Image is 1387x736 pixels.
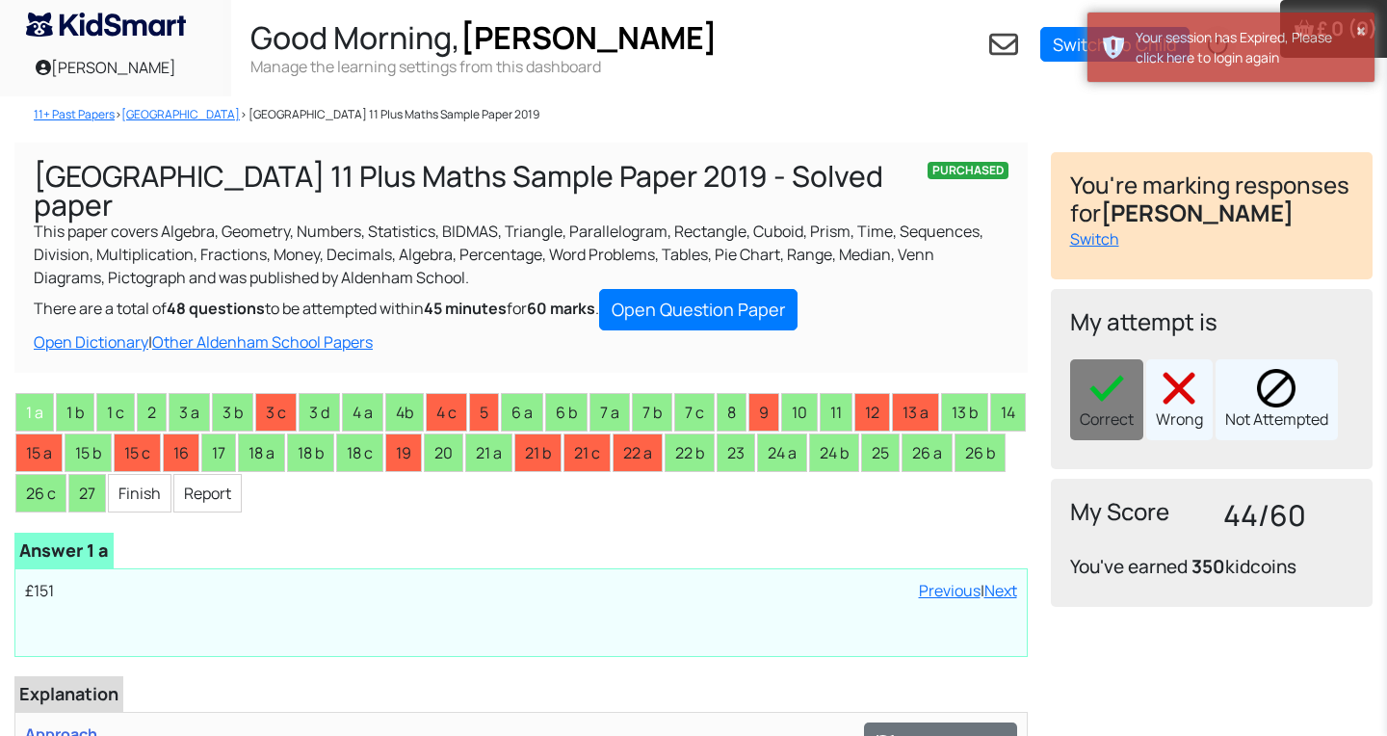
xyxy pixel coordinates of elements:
[717,434,755,472] li: 23
[460,16,718,59] span: [PERSON_NAME]
[96,393,135,432] li: 1 c
[1223,498,1353,533] h3: 44/60
[1356,21,1366,40] button: ×
[781,393,818,432] li: 10
[892,393,939,432] li: 13 a
[424,298,507,319] b: 45 minutes
[665,434,715,472] li: 22 b
[173,474,242,513] li: Report
[121,106,240,122] a: [GEOGRAPHIC_DATA]
[1070,308,1354,336] h4: My attempt is
[941,393,988,432] li: 13 b
[34,330,1008,354] div: |
[1070,171,1354,227] h4: You're marking responses for
[299,393,340,432] li: 3 d
[1101,197,1294,228] b: [PERSON_NAME]
[336,434,383,472] li: 18 c
[163,434,199,472] li: 16
[65,434,112,472] li: 15 b
[68,474,106,513] li: 27
[250,19,718,56] h2: Good Morning,
[424,434,463,472] li: 20
[342,393,383,432] li: 4 a
[56,393,94,432] li: 1 b
[19,539,109,562] b: Answer 1 a
[212,393,253,432] li: 3 b
[152,331,373,353] a: Other Aldenham School Papers
[201,434,236,472] li: 17
[167,298,265,319] b: 48 questions
[137,393,167,432] li: 2
[748,393,779,432] li: 9
[385,434,422,472] li: 19
[757,434,807,472] li: 24 a
[919,579,1017,602] div: |
[15,434,63,472] li: 15 a
[1257,369,1295,407] img: block.png
[1070,556,1354,578] h4: You've earned kidcoins
[25,579,1017,602] p: £151
[250,56,718,77] h3: Manage the learning settings from this dashboard
[599,289,798,330] a: Open Question Paper
[717,393,746,432] li: 8
[19,682,118,705] b: Explanation
[1070,228,1119,250] a: Switch
[1216,359,1338,440] div: Not Attempted
[820,393,852,432] li: 11
[1070,498,1200,526] h4: My Score
[465,434,512,472] li: 21 a
[426,393,467,432] li: 4 c
[1040,27,1190,62] a: Switch To Child
[589,393,630,432] li: 7 a
[385,393,424,432] li: 4b
[469,393,499,432] li: 5
[514,434,562,472] li: 21 b
[1160,369,1198,407] img: cross40x40.png
[1146,359,1213,440] div: Wrong
[809,434,859,472] li: 24 b
[287,434,334,472] li: 18 b
[15,474,66,513] li: 26 c
[902,434,953,472] li: 26 a
[34,106,115,122] a: 11+ Past Papers
[14,143,1028,373] div: This paper covers Algebra, Geometry, Numbers, Statistics, BIDMAS, Triangle, Parallelogram, Rectan...
[169,393,210,432] li: 3 a
[1191,554,1225,579] b: 350
[854,393,890,432] li: 12
[34,331,148,353] a: Open Dictionary
[108,474,171,513] li: Finish
[984,580,1017,601] a: Next
[563,434,611,472] li: 21 c
[14,106,1010,123] nav: > > [GEOGRAPHIC_DATA] 11 Plus Maths Sample Paper 2019
[955,434,1006,472] li: 26 b
[26,13,186,37] img: KidSmart logo
[861,434,900,472] li: 25
[114,434,161,472] li: 15 c
[919,580,981,601] a: Previous
[1136,27,1360,67] div: Your session has Expired, Please click here to login again
[15,393,54,432] li: 1 a
[501,393,543,432] li: 6 a
[545,393,588,432] li: 6 b
[674,393,715,432] li: 7 c
[990,393,1026,432] li: 14
[632,393,672,432] li: 7 b
[238,434,285,472] li: 18 a
[928,162,1008,179] span: PURCHASED
[613,434,663,472] li: 22 a
[255,393,297,432] li: 3 c
[34,162,1008,220] h1: [GEOGRAPHIC_DATA] 11 Plus Maths Sample Paper 2019 - Solved paper
[527,298,595,319] b: 60 marks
